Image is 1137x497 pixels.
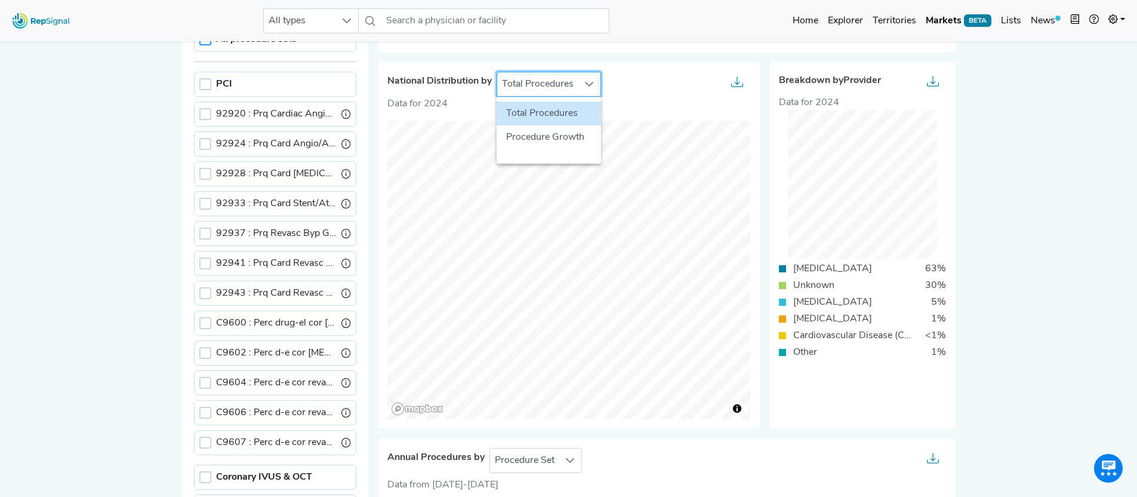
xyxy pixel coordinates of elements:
[788,9,823,33] a: Home
[734,402,741,415] span: Toggle attribution
[920,72,946,96] button: Export as...
[843,76,881,85] span: Provider
[387,76,492,87] span: National Distribution by
[497,102,601,125] li: Total Procedures
[216,197,337,211] label: Prq Card Stent/Ath/Angio
[918,278,953,293] div: 30%
[786,329,918,343] div: Cardiovascular Disease (Cardiology)
[924,312,953,326] div: 1%
[924,295,953,309] div: 5%
[216,316,337,330] label: Perc drug-el cor stent sing
[216,226,337,241] label: Prq Revasc Byp Graft 1 Vsl
[216,77,232,91] label: PCI
[381,8,609,33] input: Search a physician or facility
[779,75,881,87] span: Breakdown by
[216,406,337,420] label: Perc d-e cor revasc w ami s
[490,449,559,473] span: Procedure Set
[387,121,750,419] canvas: Map
[387,478,946,492] div: Data from [DATE]-[DATE]
[497,72,578,96] span: Total Procedures
[216,470,312,484] label: Coronary IVUS & OCT
[920,449,946,473] button: Export as...
[924,345,953,360] div: 1%
[786,345,824,360] div: Other
[964,14,991,26] span: BETA
[921,9,996,33] a: MarketsBETA
[216,256,337,271] label: Prq Card Revasc Mi 1 Vsl
[996,9,1026,33] a: Lists
[497,125,601,149] li: Procedure Growth
[918,262,953,276] div: 63%
[216,286,337,300] label: Prq Card Revasc Chronic 1Vsl
[216,346,337,360] label: Perc d-e cor stent ather s
[724,72,750,96] button: Export as...
[779,96,946,110] div: Data for 2024
[868,9,921,33] a: Territories
[216,137,337,151] label: Prq Card Angio/Athrect 1 Art
[264,9,335,33] span: All types
[918,329,953,343] div: <1%
[786,312,879,326] div: [MEDICAL_DATA]
[216,167,337,181] label: Prq Card Stent W/Angio 1 Vsl
[387,452,485,464] span: Annual Procedures by
[1065,9,1084,33] button: Intel Book
[786,295,879,309] div: [MEDICAL_DATA]
[1026,9,1065,33] a: News
[786,262,879,276] div: [MEDICAL_DATA]
[786,278,842,293] div: Unknown
[730,401,744,416] button: Toggle attribution
[216,435,337,450] label: Perc d-e cor revasc chro sin
[391,402,443,416] a: Mapbox logo
[387,97,750,111] p: Data for 2024
[823,9,868,33] a: Explorer
[216,376,337,390] label: Perc d-e cor revasc t cabg s
[216,107,337,121] label: Prq Cardiac Angioplast 1 Art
